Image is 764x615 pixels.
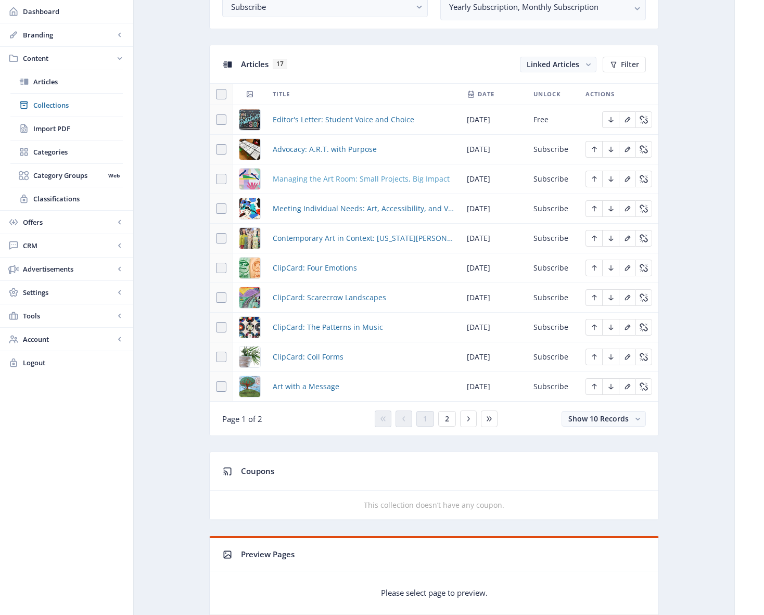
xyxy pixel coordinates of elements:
[239,198,260,219] img: cbc5f19a-6ba7-4b5f-a4d3-e252397198f9.png
[23,334,114,344] span: Account
[635,292,652,302] a: Edit page
[461,105,527,135] td: [DATE]
[585,233,602,242] a: Edit page
[527,224,579,253] td: Subscribe
[585,88,615,100] span: Actions
[635,203,652,213] a: Edit page
[461,135,527,164] td: [DATE]
[533,88,561,100] span: Unlock
[602,144,619,153] a: Edit page
[527,164,579,194] td: Subscribe
[438,411,456,427] button: 2
[461,313,527,342] td: [DATE]
[273,291,386,304] span: ClipCard: Scarecrow Landscapes
[585,262,602,272] a: Edit page
[461,372,527,402] td: [DATE]
[619,233,635,242] a: Edit page
[273,351,343,363] a: ClipCard: Coil Forms
[635,262,652,272] a: Edit page
[602,262,619,272] a: Edit page
[33,170,105,181] span: Category Groups
[585,351,602,361] a: Edit page
[602,173,619,183] a: Edit page
[273,262,357,274] span: ClipCard: Four Emotions
[33,194,123,204] span: Classifications
[635,173,652,183] a: Edit page
[461,342,527,372] td: [DATE]
[602,114,619,124] a: Edit page
[239,139,260,160] img: 9ecd28b8-a6bf-4016-ba4c-f9eb6bd7d7c0.png
[10,70,123,93] a: Articles
[602,322,619,331] a: Edit page
[585,322,602,331] a: Edit page
[273,88,290,100] span: Title
[273,202,454,215] a: Meeting Individual Needs: Art, Accessibility, and Visual Impairments
[461,194,527,224] td: [DATE]
[478,88,494,100] span: Date
[239,228,260,249] img: 627823c6-2412-4635-957c-26071d4548a1.png
[273,143,377,156] a: Advocacy: A.R.T. with Purpose
[239,347,260,367] img: b74bb9dd-ba71-4168-8934-148866c5fcde.png
[10,94,123,117] a: Collections
[239,287,260,308] img: eb66e8a1-f00a-41c4-a6e9-fdc789f3f2b8.png
[635,351,652,361] a: Edit page
[23,264,114,274] span: Advertisements
[461,253,527,283] td: [DATE]
[602,292,619,302] a: Edit page
[231,1,411,13] div: Subscribe
[585,381,602,391] a: Edit page
[23,357,125,368] span: Logout
[222,414,262,424] span: Page 1 of 2
[461,224,527,253] td: [DATE]
[239,169,260,189] img: ad61fc1e-73b7-4606-87bd-ca335206f9fd.png
[273,113,414,126] a: Editor's Letter: Student Voice and Choice
[416,411,434,427] button: 1
[10,117,123,140] a: Import PDF
[445,415,449,423] span: 2
[209,45,659,436] app-collection-view: Articles
[602,203,619,213] a: Edit page
[210,499,658,511] div: This collection doesn’t have any coupon.
[105,170,123,181] nb-badge: Web
[23,311,114,321] span: Tools
[461,164,527,194] td: [DATE]
[423,415,427,423] span: 1
[239,376,260,397] img: 0825ed30-ff8c-4edb-a950-18256b9d95a4.png
[635,144,652,153] a: Edit page
[241,466,274,476] span: Coupons
[568,414,629,424] span: Show 10 Records
[23,240,114,251] span: CRM
[10,187,123,210] a: Classifications
[635,322,652,331] a: Edit page
[621,60,639,69] span: Filter
[527,372,579,402] td: Subscribe
[273,59,287,69] span: 17
[209,452,659,520] app-collection-view: Coupons
[527,313,579,342] td: Subscribe
[273,232,454,245] a: Contemporary Art in Context: [US_STATE][PERSON_NAME]
[239,317,260,338] img: 94a25c7c-888a-4d11-be5c-9c2cf17c9a1d.png
[585,173,602,183] a: Edit page
[239,258,260,278] img: 21fd2abf-bae8-483a-9ee3-86bf7161dc6b.png
[461,283,527,313] td: [DATE]
[585,292,602,302] a: Edit page
[273,380,339,393] a: Art with a Message
[635,114,652,124] a: Edit page
[585,144,602,153] a: Edit page
[619,144,635,153] a: Edit page
[33,147,123,157] span: Categories
[562,411,646,427] button: Show 10 Records
[23,30,114,40] span: Branding
[273,173,450,185] span: Managing the Art Room: Small Projects, Big Impact
[619,381,635,391] a: Edit page
[527,253,579,283] td: Subscribe
[527,342,579,372] td: Subscribe
[619,203,635,213] a: Edit page
[619,173,635,183] a: Edit page
[527,105,579,135] td: Free
[241,59,269,69] span: Articles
